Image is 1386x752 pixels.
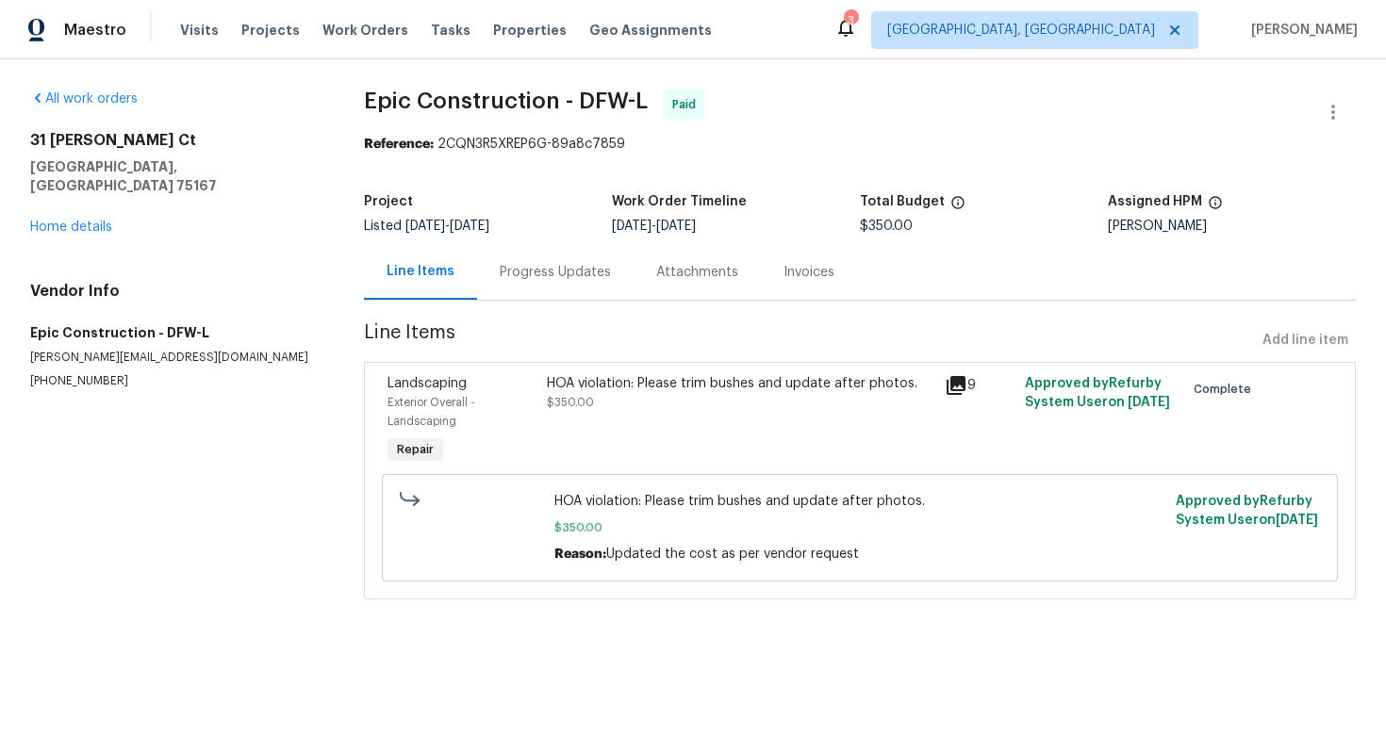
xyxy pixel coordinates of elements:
span: [DATE] [1128,396,1170,409]
a: Home details [30,221,112,234]
span: Reason: [554,548,606,561]
div: Invoices [784,263,834,282]
span: - [612,220,696,233]
div: Attachments [656,263,738,282]
span: Exterior Overall - Landscaping [388,397,475,427]
div: [PERSON_NAME] [1108,220,1356,233]
p: [PERSON_NAME][EMAIL_ADDRESS][DOMAIN_NAME] [30,350,319,366]
div: Progress Updates [500,263,611,282]
span: [DATE] [1276,514,1318,527]
span: The total cost of line items that have been proposed by Opendoor. This sum includes line items th... [950,195,965,220]
span: [PERSON_NAME] [1244,21,1358,40]
span: $350.00 [860,220,913,233]
span: Maestro [64,21,126,40]
span: [DATE] [405,220,445,233]
span: - [405,220,489,233]
span: Complete [1194,380,1259,399]
div: 3 [844,11,857,30]
span: Repair [389,440,441,459]
h5: Total Budget [860,195,945,208]
div: 9 [945,374,1014,397]
span: Line Items [364,323,1255,358]
span: $350.00 [547,397,594,408]
span: Updated the cost as per vendor request [606,548,859,561]
span: [DATE] [612,220,652,233]
div: Line Items [387,262,454,281]
span: $350.00 [554,518,1164,537]
span: [GEOGRAPHIC_DATA], [GEOGRAPHIC_DATA] [887,21,1155,40]
span: Epic Construction - DFW-L [364,90,648,112]
span: Tasks [431,24,470,37]
span: Landscaping [388,377,467,390]
h5: Assigned HPM [1108,195,1202,208]
span: Projects [241,21,300,40]
h5: Epic Construction - DFW-L [30,323,319,342]
h4: Vendor Info [30,282,319,301]
span: Approved by Refurby System User on [1176,495,1318,527]
p: [PHONE_NUMBER] [30,373,319,389]
span: The hpm assigned to this work order. [1208,195,1223,220]
h5: Work Order Timeline [612,195,747,208]
span: Work Orders [322,21,408,40]
span: Listed [364,220,489,233]
div: 2CQN3R5XREP6G-89a8c7859 [364,135,1356,154]
span: Geo Assignments [589,21,712,40]
div: HOA violation: Please trim bushes and update after photos. [547,374,934,393]
span: Properties [493,21,567,40]
h2: 31 [PERSON_NAME] Ct [30,131,319,150]
span: Approved by Refurby System User on [1025,377,1170,409]
span: Paid [672,95,703,114]
span: Visits [180,21,219,40]
h5: [GEOGRAPHIC_DATA], [GEOGRAPHIC_DATA] 75167 [30,157,319,195]
span: [DATE] [450,220,489,233]
h5: Project [364,195,413,208]
span: HOA violation: Please trim bushes and update after photos. [554,492,1164,511]
b: Reference: [364,138,434,151]
a: All work orders [30,92,138,106]
span: [DATE] [656,220,696,233]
